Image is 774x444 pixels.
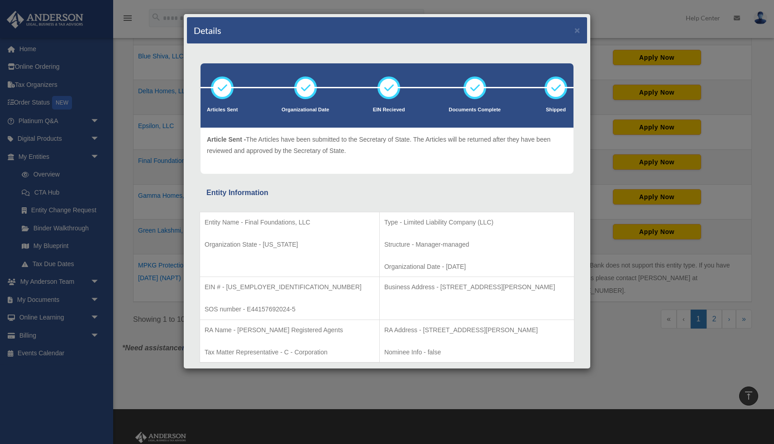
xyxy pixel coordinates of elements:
p: Organizational Date - [DATE] [384,261,569,272]
p: The Articles have been submitted to the Secretary of State. The Articles will be returned after t... [207,134,567,156]
p: Business Address - [STREET_ADDRESS][PERSON_NAME] [384,282,569,293]
p: EIN # - [US_EMPLOYER_IDENTIFICATION_NUMBER] [205,282,375,293]
p: Type - Limited Liability Company (LLC) [384,217,569,228]
p: Tax Matter Representative - C - Corporation [205,347,375,358]
div: Entity Information [206,186,568,199]
p: RA Address - [STREET_ADDRESS][PERSON_NAME] [384,325,569,336]
p: Organizational Date [282,105,329,115]
p: Shipped [545,105,567,115]
p: EIN Recieved [373,105,405,115]
p: Articles Sent [207,105,238,115]
span: Article Sent - [207,136,246,143]
p: Entity Name - Final Foundations, LLC [205,217,375,228]
p: SOS number - E44157692024-5 [205,304,375,315]
p: Structure - Manager-managed [384,239,569,250]
p: RA Name - [PERSON_NAME] Registered Agents [205,325,375,336]
p: Organization State - [US_STATE] [205,239,375,250]
p: Documents Complete [449,105,501,115]
h4: Details [194,24,221,37]
p: Nominee Info - false [384,347,569,358]
button: × [574,25,580,35]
